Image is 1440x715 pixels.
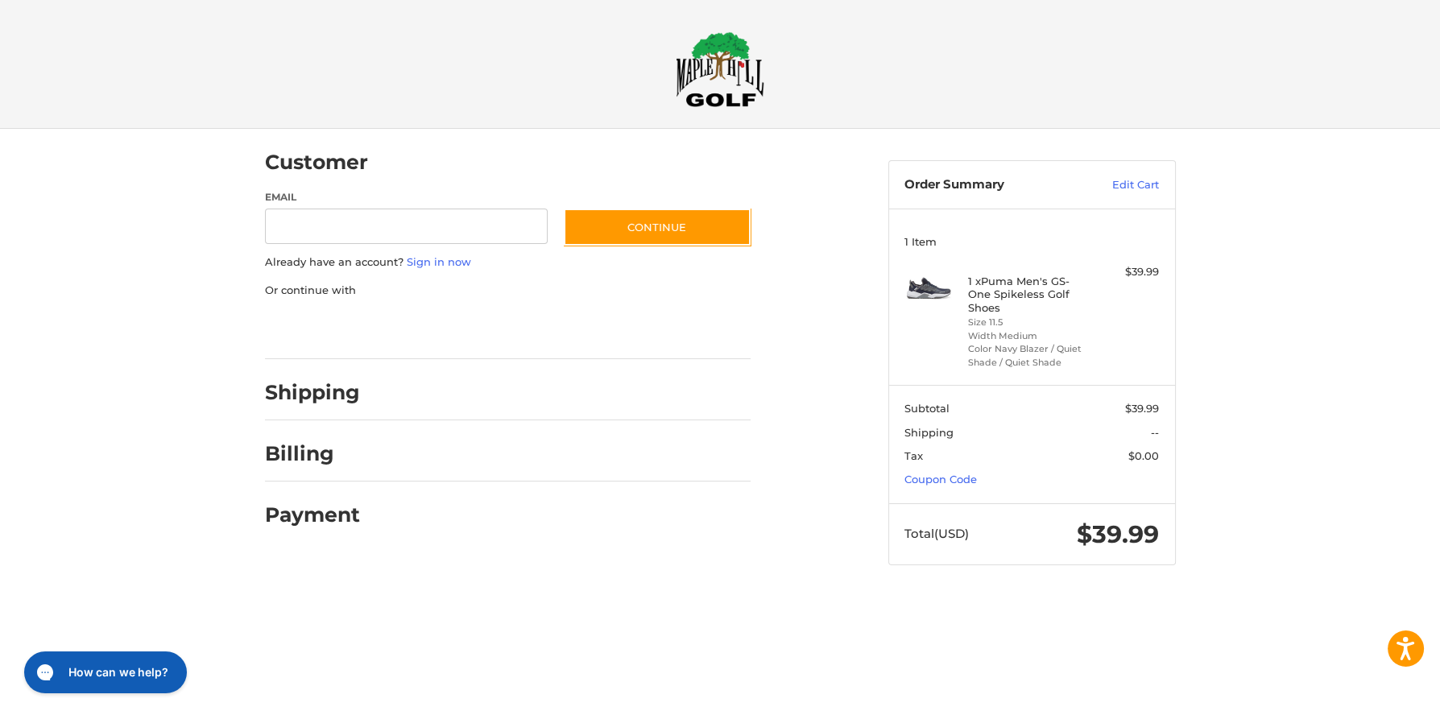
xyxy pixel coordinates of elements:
[265,502,360,527] h2: Payment
[1095,264,1159,280] div: $39.99
[407,255,471,268] a: Sign in now
[1125,402,1159,415] span: $39.99
[1077,519,1159,549] span: $39.99
[968,329,1091,343] li: Width Medium
[904,177,1078,193] h3: Order Summary
[1078,177,1159,193] a: Edit Cart
[968,342,1091,369] li: Color Navy Blazer / Quiet Shade / Quiet Shade
[265,190,548,205] label: Email
[904,526,969,541] span: Total (USD)
[968,316,1091,329] li: Size 11.5
[676,31,764,107] img: Maple Hill Golf
[265,380,360,405] h2: Shipping
[16,646,192,699] iframe: Gorgias live chat messenger
[564,209,751,246] button: Continue
[259,314,380,343] iframe: PayPal-paypal
[265,283,751,299] p: Or continue with
[968,275,1091,314] h4: 1 x Puma Men's GS-One Spikeless Golf Shoes
[904,473,977,486] a: Coupon Code
[265,441,359,466] h2: Billing
[1151,426,1159,439] span: --
[904,235,1159,248] h3: 1 Item
[265,254,751,271] p: Already have an account?
[904,402,950,415] span: Subtotal
[1128,449,1159,462] span: $0.00
[1307,672,1440,715] iframe: Google Customer Reviews
[265,150,368,175] h2: Customer
[904,426,954,439] span: Shipping
[904,449,923,462] span: Tax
